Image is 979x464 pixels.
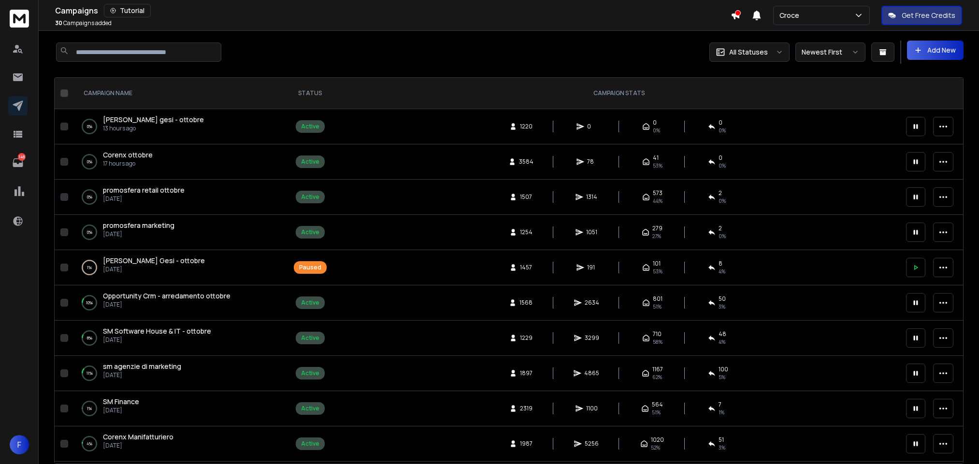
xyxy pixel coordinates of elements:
span: 573 [653,189,662,197]
a: promosfera retail ottobre [103,185,185,195]
span: 3299 [585,334,599,342]
span: 0 % [719,232,726,240]
span: [PERSON_NAME] Gesi - ottobre [103,256,205,265]
p: Croce [779,11,803,20]
span: 2 [719,225,722,232]
a: 148 [8,153,28,172]
p: 0 % [87,227,92,237]
span: 100 [719,366,728,373]
td: 0%promosfera retail ottobre[DATE] [72,180,283,215]
span: [PERSON_NAME] gesi - ottobre [103,115,204,124]
span: 53 % [653,267,662,275]
p: Get Free Credits [902,11,955,20]
p: [DATE] [103,336,211,344]
span: 78 [587,158,597,166]
span: 1507 [520,193,532,201]
button: Newest First [795,42,865,62]
span: 5256 [585,440,599,448]
span: 52 % [651,444,660,451]
span: 51 [719,436,724,444]
p: [DATE] [103,195,185,203]
button: F [10,435,29,454]
button: Tutorial [104,4,151,17]
span: 62 % [652,373,662,381]
span: 1457 [520,264,532,271]
span: 4 % [719,338,725,346]
span: 101 [653,260,661,267]
span: SM Finance [103,397,139,406]
p: 0 % [87,122,92,131]
div: Active [301,369,319,377]
span: 44 % [653,197,662,205]
span: 564 [652,401,663,408]
span: 5 % [719,373,725,381]
span: 1987 [520,440,533,448]
p: [DATE] [103,442,173,450]
span: 0% [719,127,726,134]
span: 3 % [719,303,725,310]
p: [DATE] [103,407,139,414]
span: 1229 [520,334,533,342]
span: 58 % [653,338,662,346]
td: 1%[PERSON_NAME] Gesi - ottobre[DATE] [72,250,283,285]
span: 50 [719,295,726,303]
td: 0%Corenx ottobre17 hours ago [72,144,283,180]
span: 1100 [586,405,598,412]
p: 0 % [87,192,92,202]
span: 1897 [520,369,533,377]
span: 710 [653,330,662,338]
span: 53 % [653,162,662,169]
div: Active [301,334,319,342]
th: CAMPAIGN NAME [72,78,283,109]
span: 0 % [719,162,726,169]
span: 0 [719,154,722,162]
button: Get Free Credits [881,6,962,25]
span: 1314 [586,193,597,201]
div: Paused [299,264,321,271]
p: 0 % [87,157,92,167]
div: Active [301,440,319,448]
span: 4 % [719,267,725,275]
p: [DATE] [103,266,205,273]
td: 11%sm agenzie di marketing[DATE] [72,356,283,391]
div: Active [301,123,319,130]
span: 1568 [519,299,533,307]
p: 148 [18,153,26,161]
span: 801 [653,295,662,303]
p: 1 % [87,404,92,413]
a: sm agenzie di marketing [103,362,181,371]
p: 8 % [87,333,92,343]
div: Campaigns [55,4,731,17]
span: 191 [587,264,597,271]
a: SM Software House & IT - ottobre [103,326,211,336]
td: 8%SM Software House & IT - ottobre[DATE] [72,321,283,356]
a: [PERSON_NAME] Gesi - ottobre [103,256,205,266]
p: 10 % [86,298,93,308]
p: 17 hours ago [103,160,153,168]
td: 4%Corenx Manifatturiero[DATE] [72,426,283,462]
div: Active [301,228,319,236]
a: Corenx Manifatturiero [103,432,173,442]
span: 27 % [652,232,661,240]
div: Active [301,193,319,201]
td: 1%SM Finance[DATE] [72,391,283,426]
span: 0 [587,123,597,130]
a: promosfera marketing [103,221,174,230]
span: 279 [652,225,662,232]
span: 2 [719,189,722,197]
th: CAMPAIGN STATS [337,78,900,109]
span: 2319 [520,405,533,412]
div: Active [301,299,319,307]
button: Add New [907,41,964,60]
div: Active [301,405,319,412]
span: 3 % [719,444,725,451]
a: SM Finance [103,397,139,407]
span: 1051 [586,228,597,236]
span: 4865 [584,369,599,377]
